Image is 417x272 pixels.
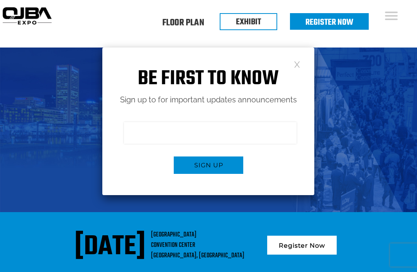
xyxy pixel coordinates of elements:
[305,16,353,29] a: Register Now
[102,93,314,107] p: Sign up to for important updates announcements
[236,15,261,29] a: EXHIBIT
[294,61,300,67] a: Close
[102,67,314,91] h1: Be first to know
[267,236,337,255] a: Register Now
[174,156,243,174] button: Sign up
[151,229,244,261] div: [GEOGRAPHIC_DATA] CONVENTION CENTER [GEOGRAPHIC_DATA], [GEOGRAPHIC_DATA]
[75,229,146,265] div: [DATE]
